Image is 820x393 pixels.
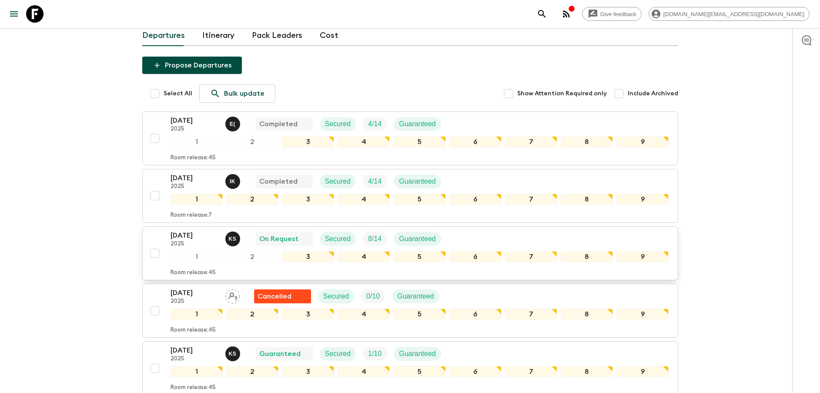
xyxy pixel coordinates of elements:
[393,366,445,377] div: 5
[320,232,356,246] div: Secured
[338,136,390,148] div: 4
[259,176,298,187] p: Completed
[226,366,278,377] div: 2
[318,289,355,303] div: Secured
[320,117,356,131] div: Secured
[225,346,242,361] button: KS
[616,136,669,148] div: 9
[171,269,216,276] p: Room release: 45
[368,176,382,187] p: 4 / 14
[225,349,242,356] span: Ketut Sunarka
[363,347,387,361] div: Trip Fill
[505,194,557,205] div: 7
[164,89,192,98] span: Select All
[171,183,218,190] p: 2025
[397,291,434,302] p: Guaranteed
[323,291,349,302] p: Secured
[561,366,613,377] div: 8
[259,119,298,129] p: Completed
[225,234,242,241] span: Ketut Sunarka
[171,194,223,205] div: 1
[171,155,216,161] p: Room release: 45
[449,251,502,262] div: 6
[202,25,234,46] a: Itinerary
[171,173,218,183] p: [DATE]
[363,175,387,188] div: Trip Fill
[226,251,278,262] div: 2
[171,241,218,248] p: 2025
[561,194,613,205] div: 8
[505,251,557,262] div: 7
[338,194,390,205] div: 4
[368,349,382,359] p: 1 / 10
[171,251,223,262] div: 1
[399,234,436,244] p: Guaranteed
[368,119,382,129] p: 4 / 14
[282,309,334,320] div: 3
[282,136,334,148] div: 3
[361,289,385,303] div: Trip Fill
[399,176,436,187] p: Guaranteed
[616,251,669,262] div: 9
[561,251,613,262] div: 8
[325,119,351,129] p: Secured
[449,309,502,320] div: 6
[505,366,557,377] div: 7
[616,309,669,320] div: 9
[171,136,223,148] div: 1
[533,5,551,23] button: search adventures
[225,232,242,246] button: KS
[171,345,218,356] p: [DATE]
[338,251,390,262] div: 4
[224,88,264,99] p: Bulk update
[366,291,380,302] p: 0 / 10
[225,177,242,184] span: I Komang Purnayasa
[393,194,445,205] div: 5
[393,251,445,262] div: 5
[517,89,607,98] span: Show Attention Required only
[171,356,218,363] p: 2025
[338,309,390,320] div: 4
[171,298,218,305] p: 2025
[628,89,678,98] span: Include Archived
[142,226,678,280] button: [DATE]2025Ketut SunarkaOn RequestSecuredTrip FillGuaranteed123456789Room release:45
[616,366,669,377] div: 9
[561,136,613,148] div: 8
[171,327,216,334] p: Room release: 45
[363,232,387,246] div: Trip Fill
[659,11,809,17] span: [DOMAIN_NAME][EMAIL_ADDRESS][DOMAIN_NAME]
[393,309,445,320] div: 5
[282,194,334,205] div: 3
[142,57,242,74] button: Propose Departures
[399,349,436,359] p: Guaranteed
[171,384,216,391] p: Room release: 45
[252,25,302,46] a: Pack Leaders
[649,7,810,21] div: [DOMAIN_NAME][EMAIL_ADDRESS][DOMAIN_NAME]
[226,194,278,205] div: 2
[171,115,218,126] p: [DATE]
[259,349,301,359] p: Guaranteed
[325,349,351,359] p: Secured
[393,136,445,148] div: 5
[142,284,678,338] button: [DATE]2025Assign pack leaderFlash Pack cancellationSecuredTrip FillGuaranteed123456789Room releas...
[171,309,223,320] div: 1
[171,230,218,241] p: [DATE]
[582,7,642,21] a: Give feedback
[505,136,557,148] div: 7
[616,194,669,205] div: 9
[505,309,557,320] div: 7
[282,251,334,262] div: 3
[226,309,278,320] div: 2
[226,136,278,148] div: 2
[449,194,502,205] div: 6
[320,25,338,46] a: Cost
[171,366,223,377] div: 1
[363,117,387,131] div: Trip Fill
[596,11,641,17] span: Give feedback
[225,119,242,126] span: England (Made) Agus Englandian
[320,347,356,361] div: Secured
[399,119,436,129] p: Guaranteed
[254,289,311,303] div: Flash Pack cancellation
[171,126,218,133] p: 2025
[199,84,275,103] a: Bulk update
